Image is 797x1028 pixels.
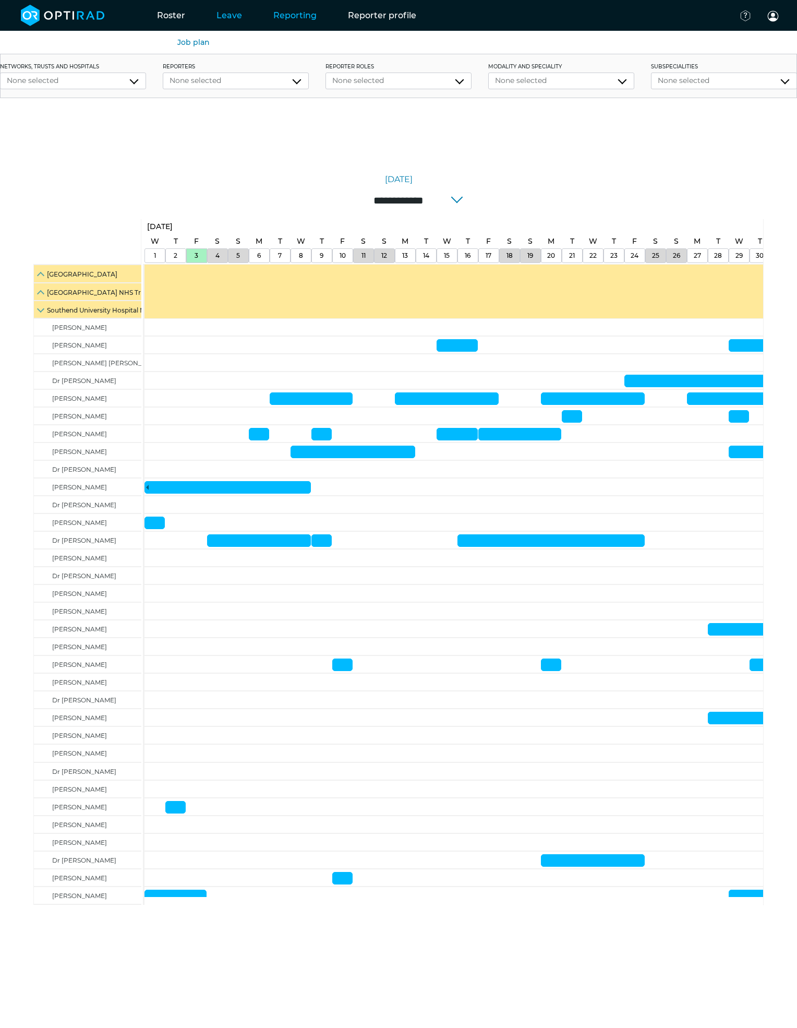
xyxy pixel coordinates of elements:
[52,839,107,846] span: [PERSON_NAME]
[52,572,116,580] span: Dr [PERSON_NAME]
[504,249,515,262] a: October 18, 2025
[52,874,107,882] span: [PERSON_NAME]
[52,749,107,757] span: [PERSON_NAME]
[463,234,473,249] a: October 16, 2025
[649,249,662,262] a: October 25, 2025
[484,234,493,249] a: October 17, 2025
[148,234,162,249] a: October 1, 2025
[567,234,577,249] a: October 21, 2025
[52,661,107,668] span: [PERSON_NAME]
[630,234,639,249] a: October 24, 2025
[47,270,117,278] span: [GEOGRAPHIC_DATA]
[711,249,724,262] a: October 28, 2025
[332,75,465,86] div: None selected
[488,63,634,70] label: Modality and Speciality
[609,234,619,249] a: October 23, 2025
[52,821,107,829] span: [PERSON_NAME]
[275,234,285,249] a: October 7, 2025
[296,249,306,262] a: October 8, 2025
[358,234,368,249] a: October 11, 2025
[670,249,683,262] a: October 26, 2025
[379,234,389,249] a: October 12, 2025
[337,234,347,249] a: October 10, 2025
[191,234,201,249] a: October 3, 2025
[440,234,454,249] a: October 15, 2025
[170,75,302,86] div: None selected
[379,249,390,262] a: October 12, 2025
[7,75,139,86] div: None selected
[253,234,265,249] a: October 6, 2025
[52,448,107,456] span: [PERSON_NAME]
[52,785,107,793] span: [PERSON_NAME]
[144,219,175,234] a: October 1, 2025
[47,306,210,314] span: Southend University Hospital NHS Foundation Trust
[163,63,309,70] label: Reporters
[317,234,327,249] a: October 9, 2025
[714,234,723,249] a: October 28, 2025
[52,395,107,402] span: [PERSON_NAME]
[650,234,660,249] a: October 25, 2025
[52,430,107,438] span: [PERSON_NAME]
[52,465,116,473] span: Dr [PERSON_NAME]
[52,483,107,491] span: [PERSON_NAME]
[52,625,107,633] span: [PERSON_NAME]
[255,249,263,262] a: October 6, 2025
[400,249,410,262] a: October 13, 2025
[52,554,107,562] span: [PERSON_NAME]
[317,249,326,262] a: October 9, 2025
[52,324,107,331] span: [PERSON_NAME]
[52,501,116,509] span: Dr [PERSON_NAME]
[691,249,704,262] a: October 27, 2025
[566,249,577,262] a: October 21, 2025
[586,234,600,249] a: October 22, 2025
[755,234,765,249] a: October 30, 2025
[21,5,105,26] img: brand-opti-rad-logos-blue-and-white-d2f68631ba2948856bd03f2d395fb146ddc8fb01b4b6e9315ea85fa773367...
[52,714,107,722] span: [PERSON_NAME]
[52,607,107,615] span: [PERSON_NAME]
[495,75,627,86] div: None selected
[52,892,107,900] span: [PERSON_NAME]
[608,249,620,262] a: October 23, 2025
[212,234,222,249] a: October 4, 2025
[658,75,790,86] div: None selected
[753,249,766,262] a: October 30, 2025
[385,173,413,186] a: [DATE]
[732,234,746,249] a: October 29, 2025
[294,234,308,249] a: October 8, 2025
[325,63,472,70] label: Reporter roles
[421,234,431,249] a: October 14, 2025
[587,249,599,262] a: October 22, 2025
[52,643,107,651] span: [PERSON_NAME]
[545,234,557,249] a: October 20, 2025
[192,249,201,262] a: October 3, 2025
[52,519,107,527] span: [PERSON_NAME]
[52,732,107,739] span: [PERSON_NAME]
[171,249,180,262] a: October 2, 2025
[52,412,107,420] span: [PERSON_NAME]
[52,768,116,775] span: Dr [PERSON_NAME]
[52,803,107,811] span: [PERSON_NAME]
[52,590,107,597] span: [PERSON_NAME]
[671,234,681,249] a: October 26, 2025
[399,234,411,249] a: October 13, 2025
[151,249,159,262] a: October 1, 2025
[47,289,151,296] span: [GEOGRAPHIC_DATA] NHS Trust
[52,678,107,686] span: [PERSON_NAME]
[359,249,368,262] a: October 11, 2025
[177,38,210,47] a: Job plan
[213,249,222,262] a: October 4, 2025
[52,696,116,704] span: Dr [PERSON_NAME]
[337,249,348,262] a: October 10, 2025
[420,249,432,262] a: October 14, 2025
[52,341,107,349] span: [PERSON_NAME]
[52,536,116,544] span: Dr [PERSON_NAME]
[651,63,797,70] label: Subspecialities
[275,249,284,262] a: October 7, 2025
[545,249,558,262] a: October 20, 2025
[462,249,473,262] a: October 16, 2025
[691,234,703,249] a: October 27, 2025
[525,249,536,262] a: October 19, 2025
[52,856,116,864] span: Dr [PERSON_NAME]
[233,234,243,249] a: October 5, 2025
[441,249,452,262] a: October 15, 2025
